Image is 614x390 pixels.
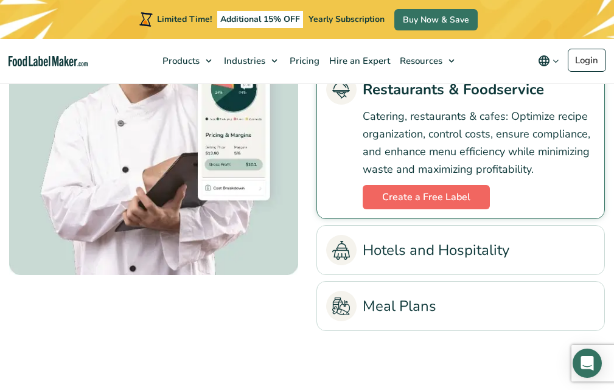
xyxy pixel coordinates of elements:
span: Pricing [286,55,321,67]
span: Hire an Expert [326,55,391,67]
li: Hotels and Hospitality [316,225,605,275]
a: Hire an Expert [323,39,394,83]
span: Limited Time! [157,13,212,25]
li: Meal Plans [316,281,605,331]
a: Buy Now & Save [394,9,478,30]
div: Open Intercom Messenger [573,349,602,378]
a: Meal Plans [326,291,596,321]
a: Industries [218,39,284,83]
li: Restaurants & Foodservice [316,64,605,219]
span: Products [159,55,201,67]
p: Catering, restaurants & cafes: Optimize recipe organization, control costs, ensure compliance, an... [363,108,596,178]
a: Login [568,49,606,72]
span: Yearly Subscription [309,13,385,25]
a: Resources [394,39,461,83]
span: Resources [396,55,444,67]
a: Products [156,39,218,83]
a: Restaurants & Foodservice [326,74,596,105]
a: Create a Free Label [363,185,490,209]
span: Additional 15% OFF [217,11,303,28]
span: Industries [220,55,267,67]
a: Pricing [284,39,323,83]
a: Hotels and Hospitality [326,235,596,265]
